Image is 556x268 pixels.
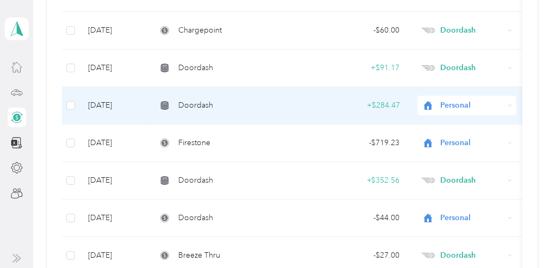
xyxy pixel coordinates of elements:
td: [DATE] [79,200,148,237]
td: [DATE] [79,124,148,162]
td: [DATE] [79,162,148,200]
div: - $44.00 [320,212,400,224]
span: Personal [440,212,504,224]
td: [DATE] [79,49,148,87]
span: Doordash [440,174,504,186]
img: Legacy Icon [Doordash] [421,28,435,34]
img: Legacy Icon [Doordash] [421,65,435,71]
div: - $27.00 [320,250,400,261]
span: Doordash [178,174,213,186]
span: Chargepoint [178,24,222,36]
span: Doordash [178,212,213,224]
div: + $91.17 [320,62,400,74]
img: Legacy Icon [Doordash] [421,178,435,184]
div: + $284.47 [320,99,400,111]
div: - $60.00 [320,24,400,36]
span: Firestone [178,137,210,149]
td: [DATE] [79,87,148,124]
span: Doordash [178,99,213,111]
span: Doordash [178,62,213,74]
span: Personal [440,137,504,149]
span: Doordash [440,24,504,36]
div: - $719.23 [320,137,400,149]
div: + $352.56 [320,174,400,186]
span: Doordash [440,62,504,74]
iframe: Everlance-gr Chat Button Frame [495,207,556,268]
img: Legacy Icon [Doordash] [421,253,435,259]
span: Personal [440,99,504,111]
td: [DATE] [79,12,148,49]
span: Breeze Thru [178,250,220,261]
span: Doordash [440,250,504,261]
